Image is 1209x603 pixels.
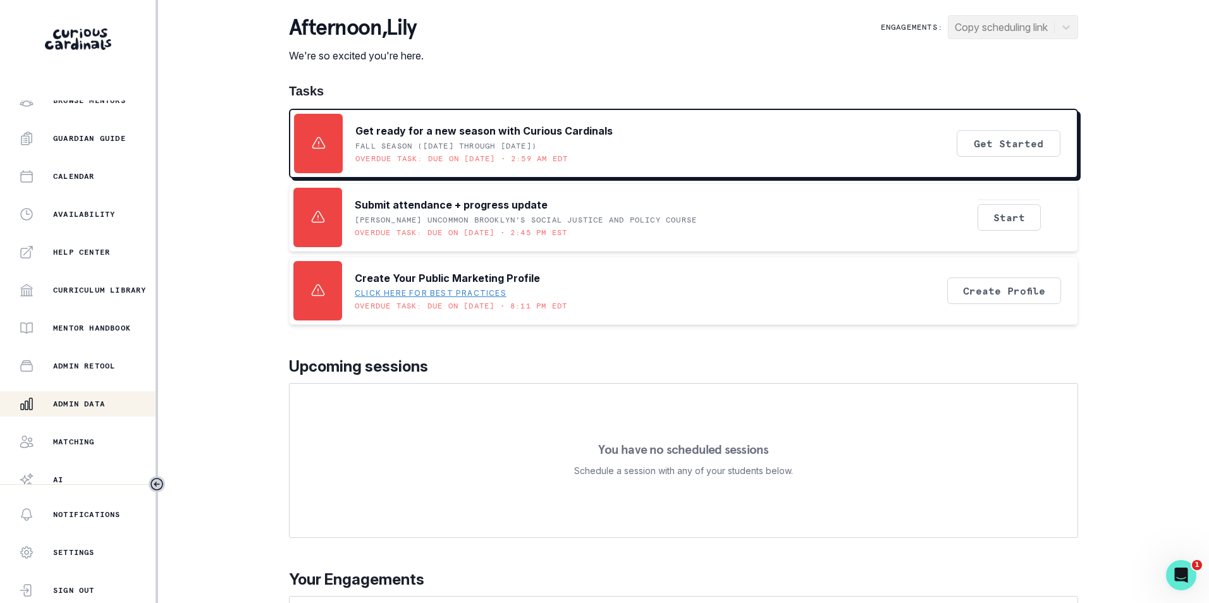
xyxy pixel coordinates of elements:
[355,123,613,138] p: Get ready for a new season with Curious Cardinals
[53,399,105,409] p: Admin Data
[289,355,1078,378] p: Upcoming sessions
[1192,560,1202,570] span: 1
[355,197,548,212] p: Submit attendance + progress update
[355,288,506,298] a: Click here for best practices
[149,476,165,492] button: Toggle sidebar
[53,509,121,520] p: Notifications
[53,437,95,447] p: Matching
[53,547,95,557] p: Settings
[881,22,943,32] p: Engagements:
[598,443,768,456] p: You have no scheduled sessions
[289,83,1078,99] h1: Tasks
[355,271,540,286] p: Create Your Public Marketing Profile
[355,141,537,151] p: Fall Season ([DATE] through [DATE])
[574,463,793,478] p: Schedule a session with any of your students below.
[289,15,424,40] p: afternoon , Lily
[53,585,95,595] p: Sign Out
[355,154,568,164] p: Overdue task: Due on [DATE] • 2:59 AM EDT
[957,130,1060,157] button: Get Started
[355,301,567,311] p: Overdue task: Due on [DATE] • 8:11 PM EDT
[53,133,126,143] p: Guardian Guide
[289,48,424,63] p: We're so excited you're here.
[289,568,1078,591] p: Your Engagements
[355,215,697,225] p: [PERSON_NAME] UNCOMMON Brooklyn's Social Justice and Policy Course
[1166,560,1196,590] iframe: Intercom live chat
[53,95,126,106] p: Browse Mentors
[53,285,147,295] p: Curriculum Library
[53,247,110,257] p: Help Center
[947,277,1061,304] button: Create Profile
[355,228,567,238] p: Overdue task: Due on [DATE] • 2:45 PM EST
[45,28,111,50] img: Curious Cardinals Logo
[53,323,131,333] p: Mentor Handbook
[978,204,1041,231] button: Start
[53,209,115,219] p: Availability
[53,475,63,485] p: AI
[53,171,95,181] p: Calendar
[53,361,115,371] p: Admin Retool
